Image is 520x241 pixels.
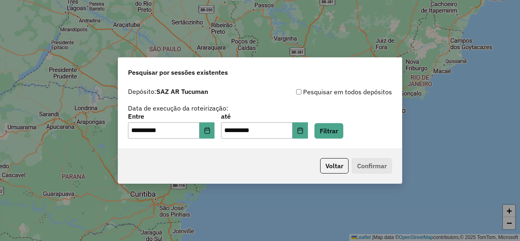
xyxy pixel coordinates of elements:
label: até [221,111,308,121]
label: Entre [128,111,214,121]
span: Pesquisar por sessões existentes [128,67,228,77]
label: Data de execução da roteirização: [128,103,228,113]
button: Filtrar [314,123,343,139]
div: Pesquisar em todos depósitos [260,87,392,97]
label: Depósito: [128,87,208,96]
button: Choose Date [292,122,308,139]
strong: SAZ AR Tucuman [156,87,208,96]
button: Choose Date [199,122,215,139]
button: Voltar [320,158,349,174]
